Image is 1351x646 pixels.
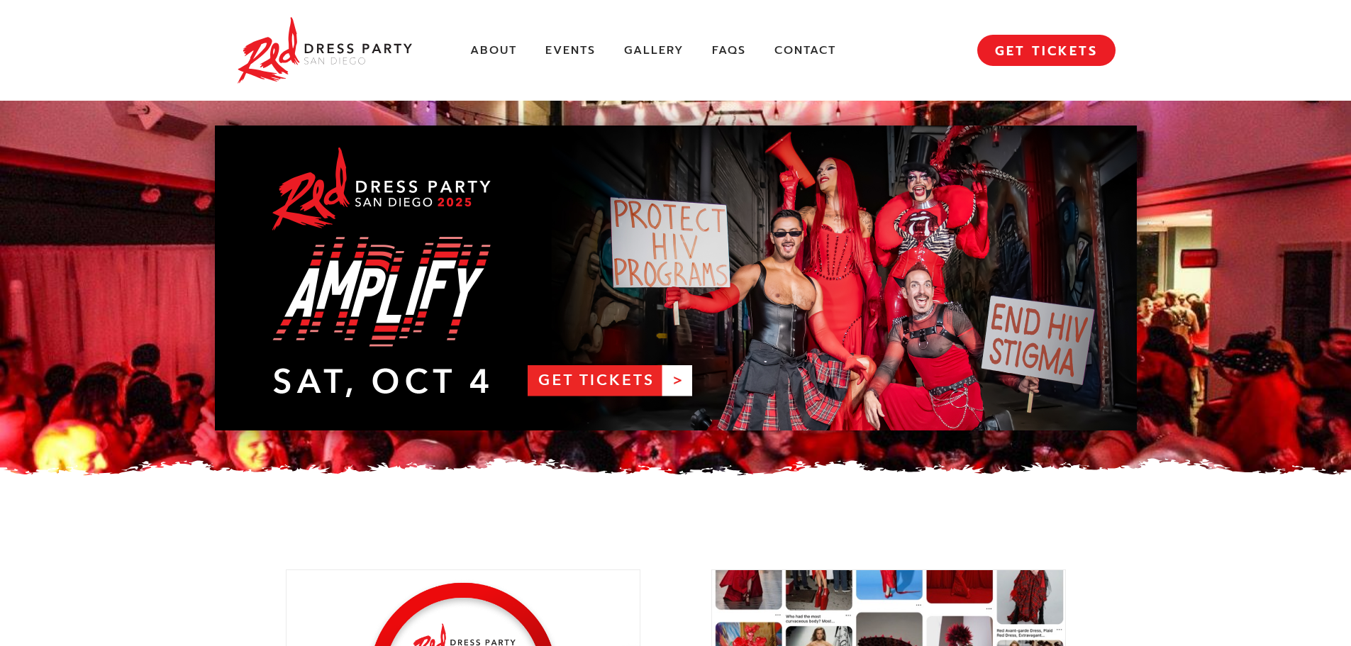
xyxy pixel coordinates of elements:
[977,35,1116,66] a: GET TICKETS
[545,43,596,58] a: Events
[236,14,413,87] img: Red Dress Party San Diego
[712,43,746,58] a: FAQs
[624,43,684,58] a: Gallery
[774,43,836,58] a: Contact
[470,43,517,58] a: About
